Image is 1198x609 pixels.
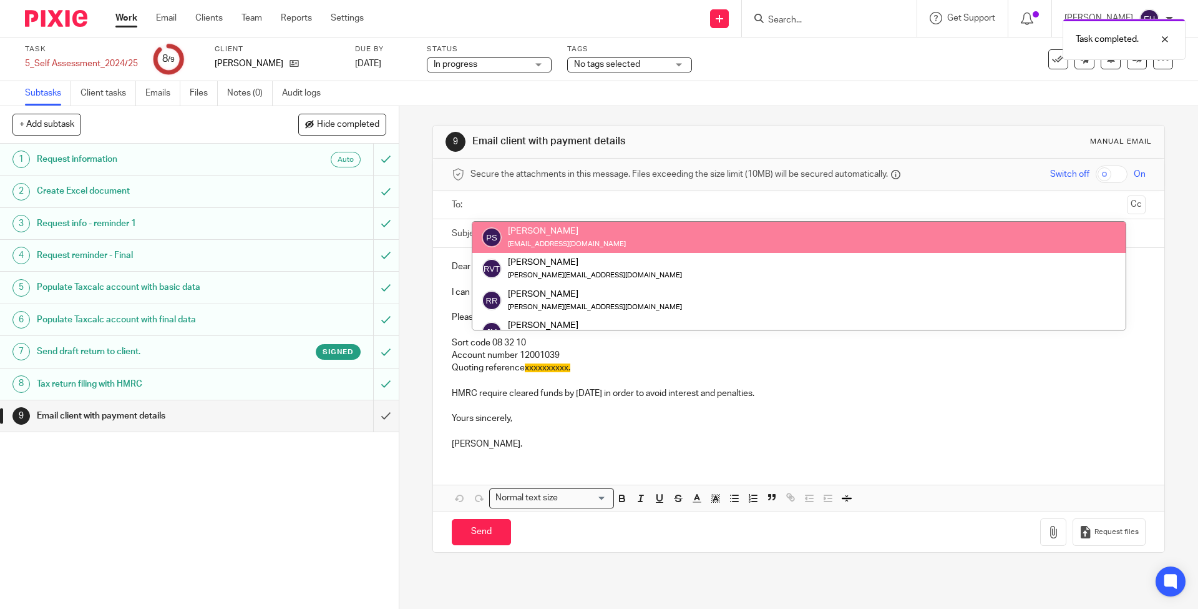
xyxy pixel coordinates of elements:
[508,225,626,237] div: [PERSON_NAME]
[452,412,1145,425] p: Yours sincerely,
[482,259,502,279] img: svg%3E
[482,227,502,247] img: svg%3E
[452,227,484,240] label: Subject:
[145,81,180,106] a: Emails
[508,304,682,310] small: [PERSON_NAME][EMAIL_ADDRESS][DOMAIN_NAME]
[12,407,30,425] div: 9
[452,349,1145,362] p: Account number 12001039
[452,286,1145,299] p: I can confirm we have filed your Self Assessment return.
[12,279,30,297] div: 5
[12,114,81,135] button: + Add subtask
[25,44,138,54] label: Task
[1127,196,1146,214] button: Cc
[452,387,1145,400] p: HMRC require cleared funds by [DATE] in order to avoid interest and penalties.
[331,152,361,167] div: Auto
[25,10,87,27] img: Pixie
[508,256,682,269] div: [PERSON_NAME]
[12,375,30,393] div: 8
[168,56,175,63] small: /9
[37,182,253,201] h1: Create Excel document
[472,135,825,148] h1: Email client with payment details
[37,278,253,297] h1: Populate Taxcalc account with basic data
[489,488,614,508] div: Search for option
[1076,33,1139,46] p: Task completed.
[427,44,552,54] label: Status
[37,310,253,329] h1: Populate Taxcalc account with final data
[37,407,253,425] h1: Email client with payment details
[281,12,312,24] a: Reports
[492,492,560,505] span: Normal text size
[190,81,218,106] a: Files
[37,246,253,265] h1: Request reminder - Final
[452,425,1145,451] p: [PERSON_NAME].
[562,492,606,505] input: Search for option
[574,60,640,69] span: No tags selected
[12,343,30,360] div: 7
[156,12,177,24] a: Email
[80,81,136,106] a: Client tasks
[317,120,379,130] span: Hide completed
[195,12,223,24] a: Clients
[215,44,339,54] label: Client
[508,287,682,300] div: [PERSON_NAME]
[12,151,30,168] div: 1
[1073,518,1145,547] button: Request files
[37,150,253,169] h1: Request information
[525,364,570,372] span: xxxxxxxxxx.
[1050,168,1089,181] span: Switch off
[25,81,71,106] a: Subtasks
[452,337,1145,349] p: Sort code 08 32 10
[508,272,682,279] small: [PERSON_NAME][EMAIL_ADDRESS][DOMAIN_NAME]
[470,168,888,181] span: Secure the attachments in this message. Files exceeding the size limit (10MB) will be secured aut...
[12,183,30,201] div: 2
[115,12,137,24] a: Work
[452,362,1145,374] p: Quoting reference
[452,199,465,211] label: To:
[37,375,253,394] h1: Tax return filing with HMRC
[227,81,273,106] a: Notes (0)
[452,311,1145,324] p: Please pay £ to HMRC using the following details:
[567,44,692,54] label: Tags
[452,260,1145,273] p: Dear [PERSON_NAME]
[323,347,354,357] span: Signed
[482,322,502,342] img: svg%3E
[1134,168,1146,181] span: On
[37,214,253,233] h1: Request info - reminder 1
[37,342,253,361] h1: Send draft return to client.
[508,240,626,247] small: [EMAIL_ADDRESS][DOMAIN_NAME]
[25,57,138,70] div: 5_Self Assessment_2024/25
[162,52,175,66] div: 8
[452,519,511,546] input: Send
[282,81,330,106] a: Audit logs
[1094,527,1139,537] span: Request files
[508,319,682,332] div: [PERSON_NAME]
[434,60,477,69] span: In progress
[482,290,502,310] img: svg%3E
[1090,137,1152,147] div: Manual email
[12,215,30,232] div: 3
[12,247,30,264] div: 4
[446,132,465,152] div: 9
[1139,9,1159,29] img: svg%3E
[355,59,381,68] span: [DATE]
[331,12,364,24] a: Settings
[12,311,30,329] div: 6
[355,44,411,54] label: Due by
[215,57,283,70] p: [PERSON_NAME]
[298,114,386,135] button: Hide completed
[241,12,262,24] a: Team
